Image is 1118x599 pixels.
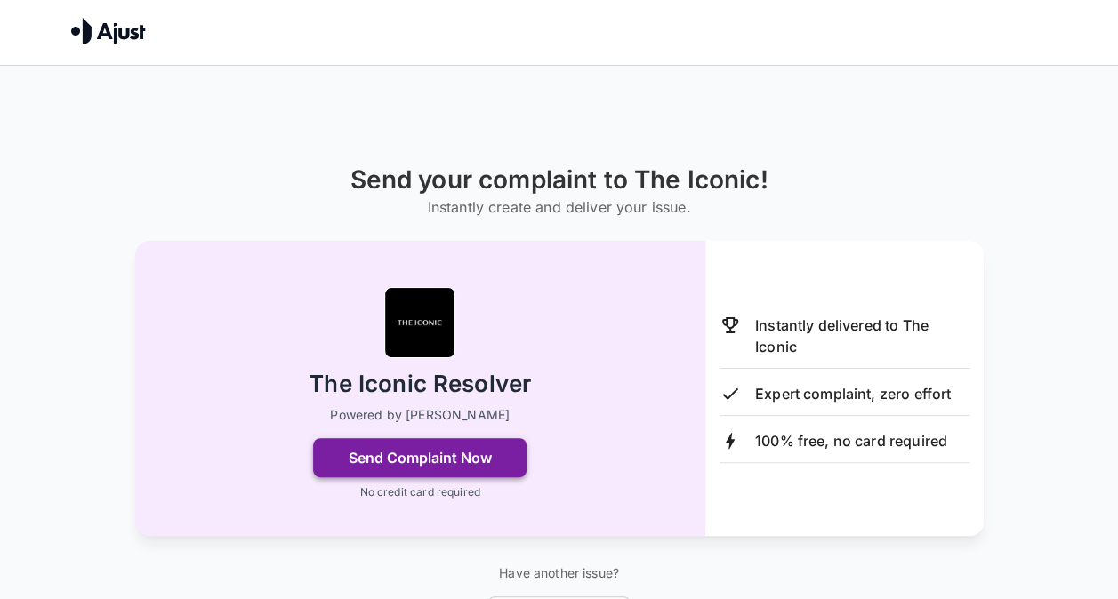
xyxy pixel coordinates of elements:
[384,287,455,358] img: The Iconic
[350,195,768,220] h6: Instantly create and deliver your issue.
[330,406,510,424] p: Powered by [PERSON_NAME]
[313,438,527,477] button: Send Complaint Now
[487,564,631,582] p: Have another issue?
[350,165,768,195] h1: Send your complaint to The Iconic!
[755,430,947,451] p: 100% free, no card required
[71,18,146,44] img: Ajust
[359,484,479,500] p: No credit card required
[755,383,951,404] p: Expert complaint, zero effort
[309,369,531,400] h2: The Iconic Resolver
[755,315,969,357] p: Instantly delivered to The Iconic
